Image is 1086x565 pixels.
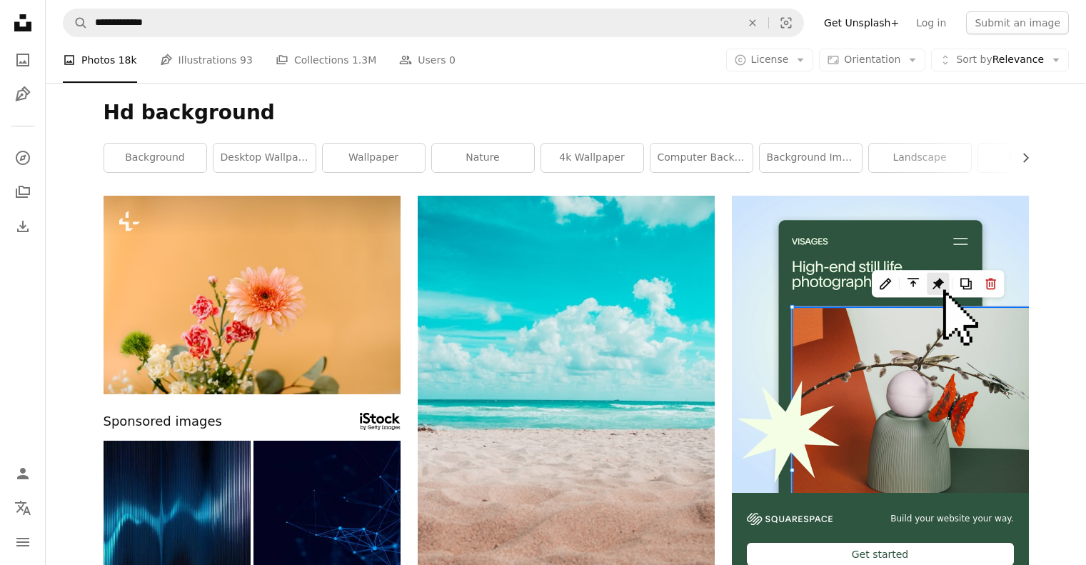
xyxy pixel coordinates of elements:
a: outdoor [978,144,1080,172]
a: Users 0 [399,37,456,83]
a: background image [760,144,862,172]
span: 93 [240,52,253,68]
a: Photos [9,46,37,74]
button: Sort byRelevance [931,49,1069,71]
button: Menu [9,528,37,556]
span: 1.3M [352,52,376,68]
button: Search Unsplash [64,9,88,36]
a: computer background [650,144,753,172]
a: Get Unsplash+ [815,11,907,34]
a: Explore [9,144,37,172]
button: Clear [737,9,768,36]
img: file-1606177908946-d1eed1cbe4f5image [747,513,833,525]
a: beach under blue sky and white clouds during daytime [418,411,715,424]
span: Sort by [956,54,992,65]
a: 4k wallpaper [541,144,643,172]
button: Submit an image [966,11,1069,34]
h1: Hd background [104,100,1029,126]
a: nature [432,144,534,172]
span: Orientation [844,54,900,65]
button: License [726,49,814,71]
a: Download History [9,212,37,241]
span: 0 [449,52,456,68]
button: Visual search [769,9,803,36]
form: Find visuals sitewide [63,9,804,37]
a: Illustrations 93 [160,37,253,83]
a: desktop wallpaper [213,144,316,172]
a: wallpaper [323,144,425,172]
button: scroll list to the right [1012,144,1029,172]
a: Log in / Sign up [9,459,37,488]
button: Language [9,494,37,522]
span: Sponsored images [104,411,222,432]
a: a vase filled with flowers on top of a table [104,288,401,301]
a: landscape [869,144,971,172]
a: background [104,144,206,172]
span: Relevance [956,53,1044,67]
a: Collections 1.3M [276,37,376,83]
span: License [751,54,789,65]
img: a vase filled with flowers on top of a table [104,196,401,394]
a: Log in [907,11,955,34]
img: file-1723602894256-972c108553a7image [732,196,1029,493]
a: Illustrations [9,80,37,109]
a: Collections [9,178,37,206]
button: Orientation [819,49,925,71]
span: Build your website your way. [890,513,1013,525]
